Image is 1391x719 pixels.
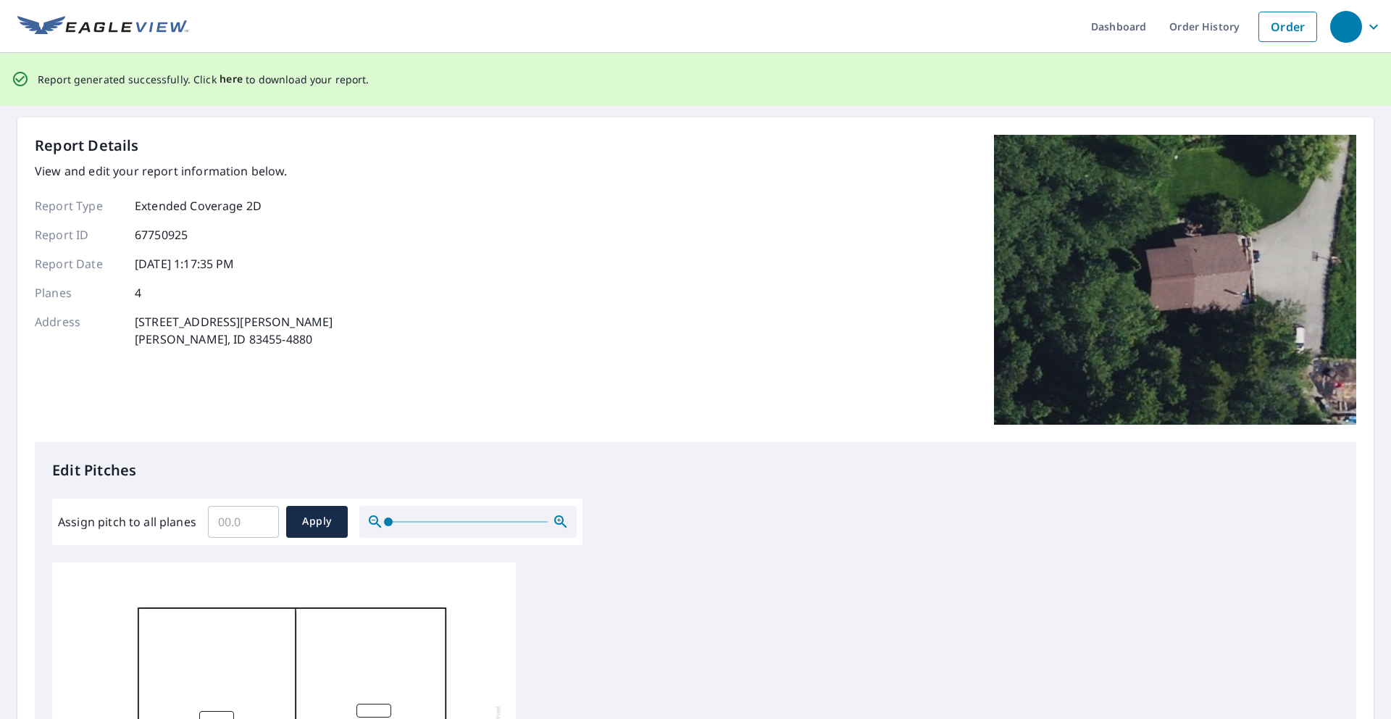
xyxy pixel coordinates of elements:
[35,284,122,302] p: Planes
[58,513,196,531] label: Assign pitch to all planes
[35,197,122,215] p: Report Type
[298,512,336,531] span: Apply
[135,226,188,244] p: 67750925
[35,313,122,348] p: Address
[38,70,369,88] p: Report generated successfully. Click to download your report.
[135,313,333,348] p: [STREET_ADDRESS][PERSON_NAME] [PERSON_NAME], ID 83455-4880
[135,255,235,273] p: [DATE] 1:17:35 PM
[1258,12,1317,42] a: Order
[35,226,122,244] p: Report ID
[994,135,1356,425] img: Top image
[35,162,333,180] p: View and edit your report information below.
[135,284,141,302] p: 4
[220,70,243,88] button: here
[135,197,262,215] p: Extended Coverage 2D
[286,506,348,538] button: Apply
[208,502,279,542] input: 00.0
[35,255,122,273] p: Report Date
[17,16,188,38] img: EV Logo
[35,135,139,157] p: Report Details
[52,460,1339,481] p: Edit Pitches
